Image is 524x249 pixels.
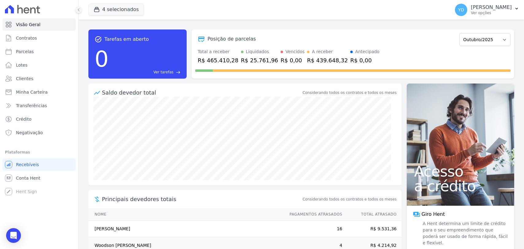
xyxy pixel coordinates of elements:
[2,45,76,58] a: Parcelas
[102,88,301,97] div: Saldo devedor total
[16,130,43,136] span: Negativação
[2,99,76,112] a: Transferências
[104,36,149,43] span: Tarefas em aberto
[198,49,239,55] div: Total a receber
[2,126,76,139] a: Negativação
[16,76,33,82] span: Clientes
[176,70,180,75] span: east
[303,196,397,202] span: Considerando todos os contratos e todos os meses
[303,90,397,95] div: Considerando todos os contratos e todos os meses
[95,36,102,43] span: task_alt
[16,116,32,122] span: Crédito
[421,220,508,246] span: A Hent determina um limite de crédito para o seu empreendimento que poderá ser usado de forma ráp...
[2,113,76,125] a: Crédito
[281,56,305,64] div: R$ 0,00
[246,49,269,55] div: Liquidados
[111,69,180,75] a: Ver tarefas east
[16,49,34,55] span: Parcelas
[16,175,40,181] span: Conta Hent
[284,221,343,237] td: 16
[307,56,348,64] div: R$ 439.648,32
[16,21,41,28] span: Visão Geral
[414,164,507,179] span: Acesso
[2,32,76,44] a: Contratos
[450,1,524,18] button: YD [PERSON_NAME] Ver opções
[312,49,333,55] div: A receber
[471,4,512,10] p: [PERSON_NAME]
[88,221,284,237] td: [PERSON_NAME]
[153,69,173,75] span: Ver tarefas
[2,59,76,71] a: Lotes
[421,211,445,218] span: Giro Hent
[208,35,256,43] div: Posição de parcelas
[88,208,284,221] th: Nome
[102,195,301,203] span: Principais devedores totais
[350,56,379,64] div: R$ 0,00
[2,18,76,31] a: Visão Geral
[284,208,343,221] th: Pagamentos Atrasados
[16,35,37,41] span: Contratos
[343,221,402,237] td: R$ 9.531,36
[16,103,47,109] span: Transferências
[2,72,76,85] a: Clientes
[198,56,239,64] div: R$ 465.410,28
[6,228,21,243] div: Open Intercom Messenger
[16,89,48,95] span: Minha Carteira
[2,158,76,171] a: Recebíveis
[471,10,512,15] p: Ver opções
[88,4,144,15] button: 4 selecionados
[2,172,76,184] a: Conta Hent
[355,49,379,55] div: Antecipado
[414,179,507,193] span: a crédito
[285,49,305,55] div: Vencidos
[241,56,278,64] div: R$ 25.761,96
[95,43,109,75] div: 0
[5,149,73,156] div: Plataformas
[2,86,76,98] a: Minha Carteira
[343,208,402,221] th: Total Atrasado
[16,62,28,68] span: Lotes
[458,8,464,12] span: YD
[16,161,39,168] span: Recebíveis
